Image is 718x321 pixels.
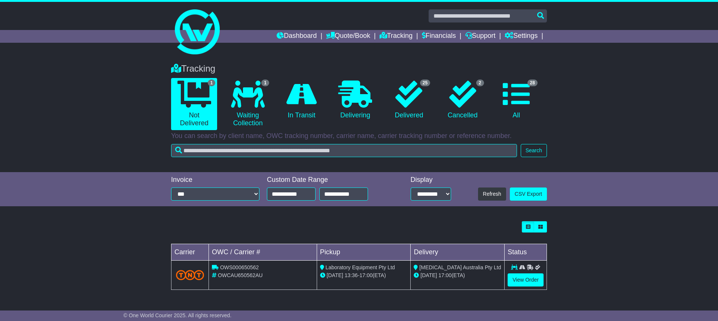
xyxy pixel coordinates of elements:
[320,271,408,279] div: - (ETA)
[171,176,259,184] div: Invoice
[218,272,263,278] span: OWCAU650562AU
[332,78,378,122] a: Delivering
[419,264,501,270] span: [MEDICAL_DATA] Australia Pty Ltd
[505,244,547,261] td: Status
[171,244,209,261] td: Carrier
[267,176,387,184] div: Custom Date Range
[327,272,343,278] span: [DATE]
[317,244,411,261] td: Pickup
[505,30,538,43] a: Settings
[345,272,358,278] span: 13:36
[359,272,372,278] span: 17:00
[521,144,547,157] button: Search
[386,78,432,122] a: 25 Delivered
[380,30,413,43] a: Tracking
[326,30,370,43] a: Quote/Book
[171,132,547,140] p: You can search by client name, OWC tracking number, carrier name, carrier tracking number or refe...
[476,79,484,86] span: 2
[171,78,217,130] a: 1 Not Delivered
[326,264,395,270] span: Laboratory Equipment Pty Ltd
[261,79,269,86] span: 1
[493,78,539,122] a: 28 All
[508,273,544,286] a: View Order
[209,244,317,261] td: OWC / Carrier #
[510,187,547,201] a: CSV Export
[420,79,430,86] span: 25
[439,78,486,122] a: 2 Cancelled
[176,270,204,280] img: TNT_Domestic.png
[208,79,216,86] span: 1
[220,264,259,270] span: OWS000650562
[279,78,325,122] a: In Transit
[411,176,451,184] div: Display
[478,187,506,201] button: Refresh
[411,244,505,261] td: Delivery
[277,30,317,43] a: Dashboard
[420,272,437,278] span: [DATE]
[124,312,232,318] span: © One World Courier 2025. All rights reserved.
[527,79,538,86] span: 28
[167,63,551,74] div: Tracking
[438,272,451,278] span: 17:00
[465,30,496,43] a: Support
[414,271,501,279] div: (ETA)
[225,78,271,130] a: 1 Waiting Collection
[422,30,456,43] a: Financials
